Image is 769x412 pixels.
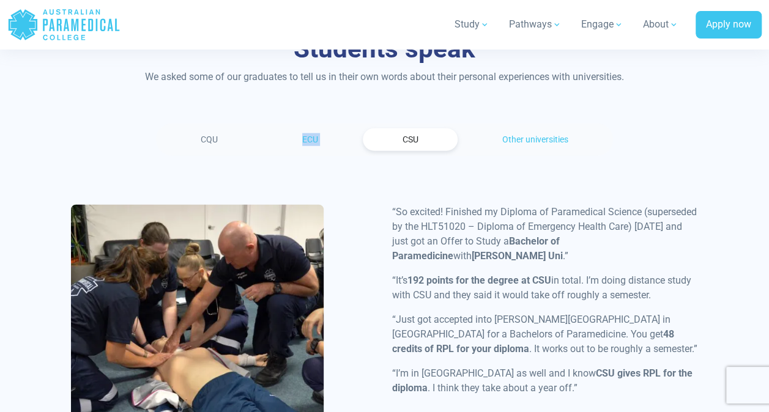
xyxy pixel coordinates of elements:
a: About [636,7,686,42]
strong: [PERSON_NAME] Uni [472,250,563,262]
p: “I’m in [GEOGRAPHIC_DATA] as well and I know . I think they take about a year off.” [392,366,698,395]
p: We asked some of our graduates to tell us in their own words about their personal experiences wit... [64,70,705,84]
a: Australian Paramedical College [7,5,121,45]
a: Pathways [502,7,569,42]
a: ECU [262,128,358,151]
strong: 192 points for the degree at CSU [407,274,551,286]
p: “It’s in total. I’m doing distance study with CSU and they said it would take off roughly a semes... [392,273,698,303]
p: “Just got accepted into [PERSON_NAME][GEOGRAPHIC_DATA] in [GEOGRAPHIC_DATA] for a Bachelors of Pa... [392,312,698,356]
a: Other universities [463,128,608,151]
p: “So excited! Finished my Diploma of Paramedical Science (superseded by the HLT51020 – Diploma of ... [392,205,698,263]
a: Apply now [696,11,762,39]
a: CQU [161,128,258,151]
a: Engage [574,7,631,42]
a: Study [447,7,497,42]
a: CSU [363,128,458,151]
